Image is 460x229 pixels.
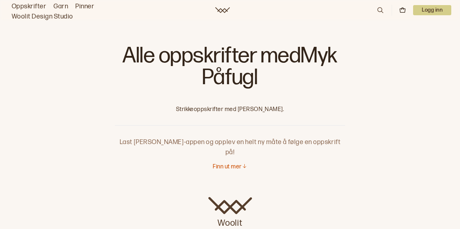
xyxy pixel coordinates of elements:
a: Pinner [75,1,94,12]
p: Logg inn [413,5,451,15]
button: Finn ut mer [213,163,247,171]
h1: Alle oppskrifter med Myk Påfugl [115,44,345,94]
a: Woolit Design Studio [12,12,73,22]
a: Garn [53,1,68,12]
p: Strikkeoppskrifter med [PERSON_NAME]. [115,106,345,114]
a: Woolit [215,7,230,13]
p: Woolit [208,214,252,229]
button: User dropdown [413,5,451,15]
a: Oppskrifter [12,1,46,12]
a: Woolit [208,197,252,229]
p: Last [PERSON_NAME]-appen og opplev en helt ny måte å følge en oppskrift på! [115,126,345,158]
img: Woolit [208,197,252,214]
p: Finn ut mer [213,163,241,171]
